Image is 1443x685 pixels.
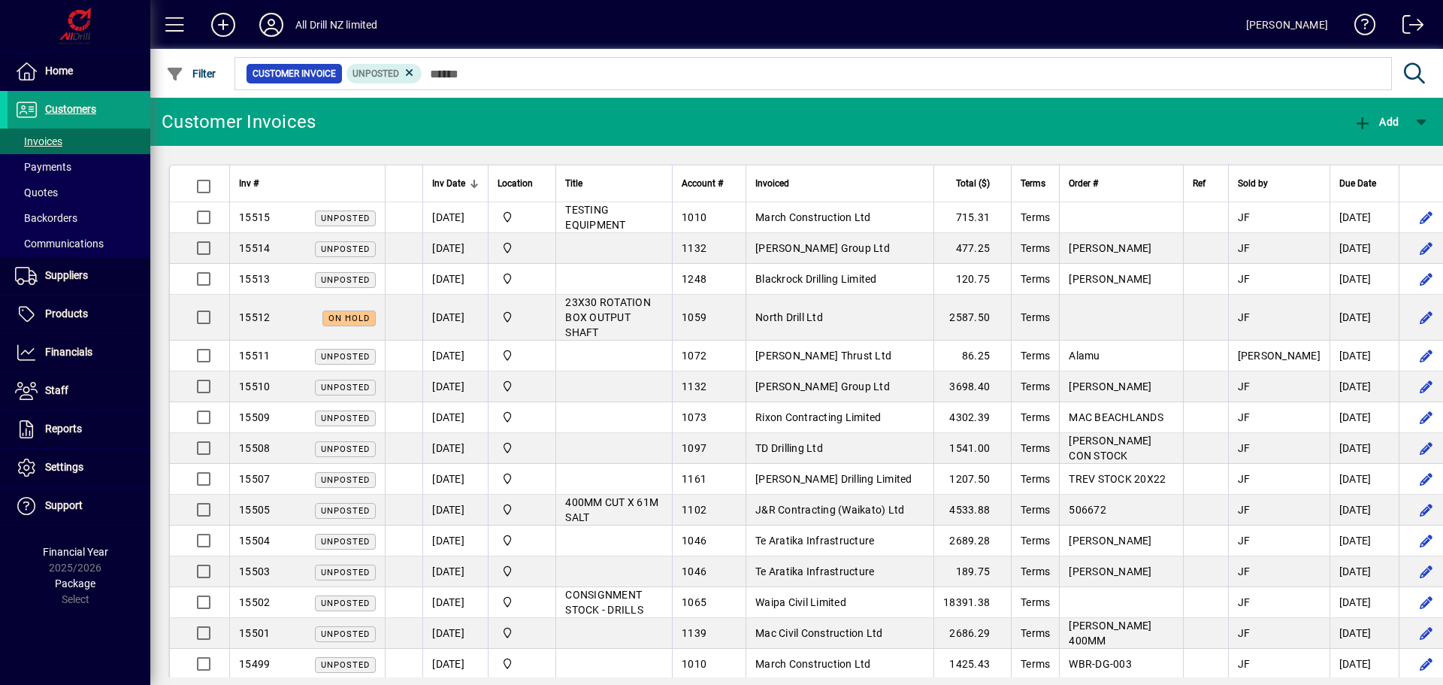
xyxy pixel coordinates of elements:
button: Profile [247,11,295,38]
span: Mac Civil Construction Ltd [755,627,883,639]
span: JF [1238,627,1251,639]
td: 2689.28 [933,526,1011,556]
span: Te Aratika Infrastructure [755,535,874,547]
td: 1425.43 [933,649,1011,680]
div: Ref [1193,175,1219,192]
span: [PERSON_NAME] [1069,535,1151,547]
div: All Drill NZ limited [295,13,378,37]
div: [PERSON_NAME] [1246,13,1328,37]
span: Inv Date [432,175,465,192]
td: 4533.88 [933,495,1011,526]
span: 506672 [1069,504,1106,516]
span: All Drill NZ Limited [498,563,546,580]
span: 15515 [239,211,270,223]
span: 1059 [682,311,706,323]
span: Terms [1021,535,1050,547]
span: TD Drilling [498,440,546,456]
span: 1102 [682,504,706,516]
span: 15511 [239,350,270,362]
div: Account # [682,175,737,192]
span: 15514 [239,242,270,254]
span: Unposted [321,537,370,547]
span: TD Drilling Ltd [755,442,823,454]
span: Unposted [321,444,370,454]
div: Inv Date [432,175,479,192]
span: 1132 [682,242,706,254]
span: Terms [1021,273,1050,285]
span: 15501 [239,627,270,639]
button: Edit [1414,267,1438,291]
span: 23X30 ROTATION BOX OUTPUT SHAFT [565,296,651,338]
span: 15510 [239,380,270,393]
span: March Construction Ltd [755,211,871,223]
span: 15508 [239,442,270,454]
span: TESTING EQUIPMENT [565,204,625,231]
button: Edit [1414,529,1438,553]
td: [DATE] [1330,341,1399,371]
td: 4302.39 [933,402,1011,433]
span: [PERSON_NAME] 400MM [1069,620,1151,647]
button: Edit [1414,344,1438,368]
span: Unposted [321,629,370,639]
span: JF [1238,535,1251,547]
td: [DATE] [1330,618,1399,649]
span: Unposted [321,414,370,423]
span: MAC BEACHLANDS [1069,411,1163,423]
a: Suppliers [8,257,150,295]
a: Staff [8,372,150,410]
div: Location [498,175,546,192]
span: JF [1238,565,1251,577]
span: Financial Year [43,546,108,558]
td: [DATE] [1330,556,1399,587]
span: Unposted [321,244,370,254]
td: [DATE] [422,341,488,371]
span: Unposted [321,506,370,516]
a: Settings [8,449,150,486]
button: Add [1350,108,1402,135]
td: 715.31 [933,202,1011,233]
span: All Drill NZ Limited [498,240,546,256]
span: [PERSON_NAME] Thrust Ltd [755,350,891,362]
span: All Drill NZ Limited [498,347,546,364]
button: Edit [1414,436,1438,460]
td: [DATE] [422,649,488,680]
span: March Construction Ltd [755,658,871,670]
span: [PERSON_NAME] Group Ltd [755,242,890,254]
span: Terms [1021,627,1050,639]
span: [PERSON_NAME] [1069,242,1151,254]
td: [DATE] [422,402,488,433]
span: Home [45,65,73,77]
span: Terms [1021,504,1050,516]
td: [DATE] [422,526,488,556]
span: 1097 [682,442,706,454]
span: [PERSON_NAME] [1069,565,1151,577]
button: Edit [1414,405,1438,429]
span: Terms [1021,242,1050,254]
span: Account # [682,175,723,192]
button: Edit [1414,559,1438,583]
span: 1161 [682,473,706,485]
span: Total ($) [956,175,990,192]
td: 3698.40 [933,371,1011,402]
span: Invoices [15,135,62,147]
button: Edit [1414,467,1438,491]
span: 400MM CUT X 61M SALT [565,496,658,523]
td: 1541.00 [933,433,1011,464]
span: [PERSON_NAME] Group Ltd [755,380,890,393]
span: Terms [1021,596,1050,608]
span: 15507 [239,473,270,485]
span: Package [55,577,95,590]
span: Unposted [321,352,370,362]
span: 15499 [239,658,270,670]
td: [DATE] [422,295,488,341]
div: Title [565,175,663,192]
td: [DATE] [1330,587,1399,618]
td: [DATE] [1330,495,1399,526]
button: Add [199,11,247,38]
span: Quotes [15,186,58,199]
span: 15502 [239,596,270,608]
span: 1072 [682,350,706,362]
span: JF [1238,504,1251,516]
span: JF [1238,242,1251,254]
span: All Drill NZ Limited [498,656,546,672]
